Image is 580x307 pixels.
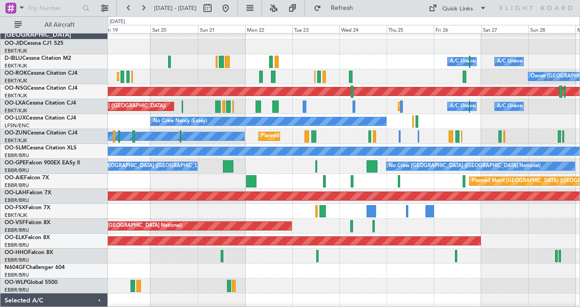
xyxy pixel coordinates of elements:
a: EBBR/BRU [5,152,29,159]
a: EBBR/BRU [5,272,29,278]
a: EBBR/BRU [5,242,29,249]
div: Wed 24 [339,25,387,33]
div: No Crew [GEOGRAPHIC_DATA] ([GEOGRAPHIC_DATA] National) [389,159,541,173]
a: EBKT/KJK [5,77,27,84]
div: A/C Unavailable [497,100,535,113]
a: EBBR/BRU [5,197,29,204]
div: Fri 26 [434,25,481,33]
div: Mon 22 [245,25,292,33]
span: Refresh [323,5,361,11]
a: OO-ZUNCessna Citation CJ4 [5,130,77,136]
span: OO-FSX [5,205,25,211]
span: OO-NSG [5,86,27,91]
div: Tue 23 [292,25,339,33]
div: Quick Links [442,5,473,14]
span: OO-VSF [5,220,25,225]
div: [DATE] [110,18,125,26]
button: All Aircraft [10,18,98,32]
a: EBKT/KJK [5,107,27,114]
span: OO-GPE [5,160,26,166]
a: OO-SLMCessna Citation XLS [5,145,77,151]
a: D-IBLUCessna Citation M2 [5,56,71,61]
a: OO-NSGCessna Citation CJ4 [5,86,77,91]
span: OO-AIE [5,175,24,181]
a: OO-ROKCessna Citation CJ4 [5,71,77,76]
span: OO-SLM [5,145,26,151]
div: Thu 25 [387,25,434,33]
a: OO-GPEFalcon 900EX EASy II [5,160,80,166]
a: OO-HHOFalcon 8X [5,250,53,255]
span: OO-LUX [5,115,26,121]
a: OO-JIDCessna CJ1 525 [5,41,63,46]
span: OO-ROK [5,71,27,76]
a: EBKT/KJK [5,137,27,144]
span: OO-JID [5,41,24,46]
a: EBKT/KJK [5,62,27,69]
a: EBBR/BRU [5,167,29,174]
a: EBBR/BRU [5,257,29,264]
span: OO-LAH [5,190,26,196]
div: Sat 20 [150,25,198,33]
a: LFSN/ENC [5,122,29,129]
div: Sat 27 [481,25,528,33]
a: EBBR/BRU [5,182,29,189]
a: OO-ELKFalcon 8X [5,235,50,240]
div: Sun 21 [198,25,245,33]
a: OO-LXACessna Citation CJ4 [5,101,76,106]
a: OO-WLPGlobal 5500 [5,280,58,285]
button: Quick Links [424,1,491,15]
button: Refresh [309,1,364,15]
div: Sun 28 [528,25,575,33]
span: OO-ZUN [5,130,27,136]
div: Fri 19 [103,25,150,33]
div: No Crew [GEOGRAPHIC_DATA] ([GEOGRAPHIC_DATA] National) [80,159,232,173]
div: No Crew Nancy (Essey) [153,115,207,128]
a: N604GFChallenger 604 [5,265,65,270]
a: OO-VSFFalcon 8X [5,220,50,225]
span: [DATE] - [DATE] [154,4,197,12]
div: Planned Maint Kortrijk-[GEOGRAPHIC_DATA] [261,130,367,143]
span: OO-HHO [5,250,28,255]
span: N604GF [5,265,26,270]
a: EBKT/KJK [5,212,27,219]
a: OO-FSXFalcon 7X [5,205,50,211]
a: EBKT/KJK [5,92,27,99]
span: OO-ELK [5,235,25,240]
span: All Aircraft [24,22,96,28]
a: OO-AIEFalcon 7X [5,175,49,181]
a: EBBR/BRU [5,227,29,234]
a: OO-LAHFalcon 7X [5,190,51,196]
span: OO-WLP [5,280,27,285]
a: OO-LUXCessna Citation CJ4 [5,115,76,121]
span: D-IBLU [5,56,22,61]
a: EBBR/BRU [5,287,29,293]
span: OO-LXA [5,101,26,106]
input: Trip Number [28,1,80,15]
a: EBKT/KJK [5,48,27,54]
